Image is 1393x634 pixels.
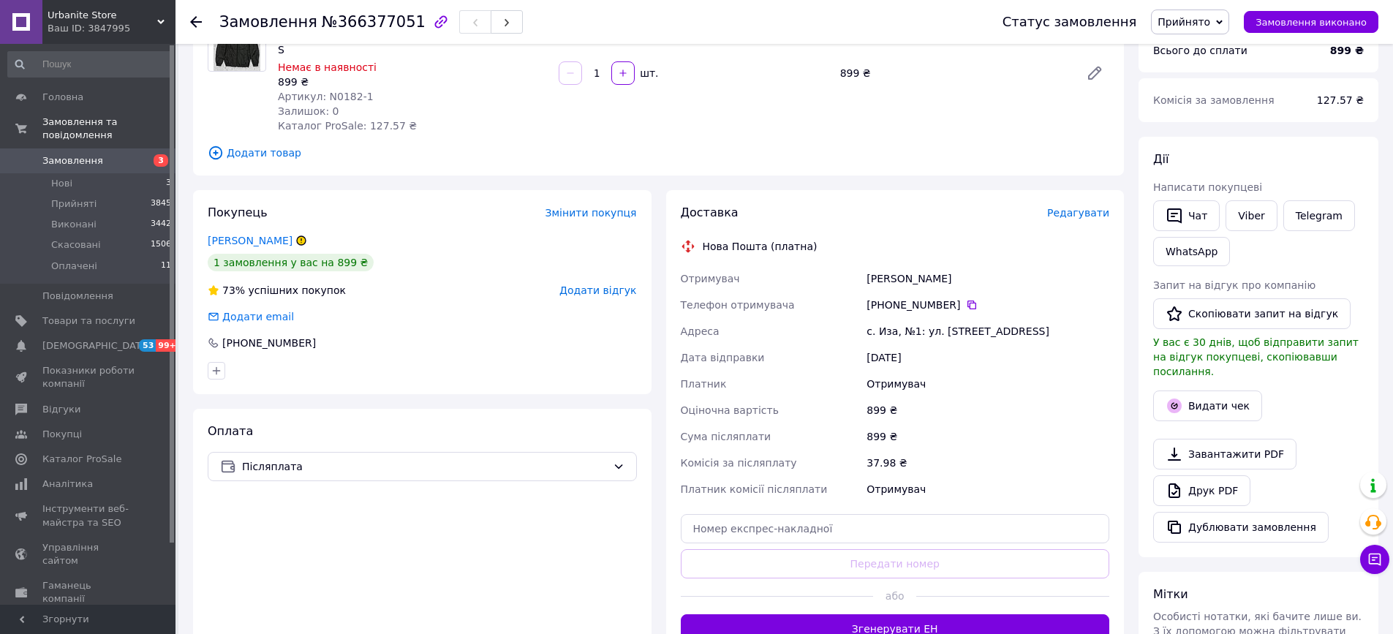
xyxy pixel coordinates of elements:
[42,502,135,529] span: Інструменти веб-майстра та SEO
[1283,200,1355,231] a: Telegram
[864,265,1112,292] div: [PERSON_NAME]
[51,238,101,252] span: Скасовані
[681,325,720,337] span: Адреса
[190,15,202,29] div: Повернутися назад
[1153,237,1230,266] a: WhatsApp
[151,238,171,252] span: 1506
[278,105,339,117] span: Залишок: 0
[278,42,547,57] div: S
[681,205,739,219] span: Доставка
[278,91,374,102] span: Артикул: N0182-1
[559,284,636,296] span: Додати відгук
[219,13,317,31] span: Замовлення
[864,450,1112,476] div: 37.98 ₴
[681,404,779,416] span: Оціночна вартість
[208,283,346,298] div: успішних покупок
[1330,45,1364,56] b: 899 ₴
[42,403,80,416] span: Відгуки
[221,336,317,350] div: [PHONE_NUMBER]
[278,75,547,89] div: 899 ₴
[1153,298,1351,329] button: Скопіювати запит на відгук
[681,352,765,363] span: Дата відправки
[42,364,135,390] span: Показники роботи компанії
[1153,390,1262,421] button: Видати чек
[864,423,1112,450] div: 899 ₴
[546,207,637,219] span: Змінити покупця
[208,205,268,219] span: Покупець
[208,424,253,438] span: Оплата
[221,309,295,324] div: Додати email
[1153,336,1359,377] span: У вас є 30 днів, щоб відправити запит на відгук покупцеві, скопіювавши посилання.
[864,344,1112,371] div: [DATE]
[161,260,171,273] span: 11
[1047,207,1109,219] span: Редагувати
[1153,152,1169,166] span: Дії
[51,177,72,190] span: Нові
[1153,439,1296,469] a: Завантажити PDF
[1153,587,1188,601] span: Мітки
[42,453,121,466] span: Каталог ProSale
[42,91,83,104] span: Головна
[48,9,157,22] span: Urbanite Store
[1317,94,1364,106] span: 127.57 ₴
[1256,17,1367,28] span: Замовлення виконано
[1153,279,1315,291] span: Запит на відгук про компанію
[1080,59,1109,88] a: Редагувати
[42,154,103,167] span: Замовлення
[151,197,171,211] span: 3845
[681,273,740,284] span: Отримувач
[1153,45,1247,56] span: Всього до сплати
[51,260,97,273] span: Оплачені
[681,378,727,390] span: Платник
[278,120,417,132] span: Каталог ProSale: 127.57 ₴
[42,428,82,441] span: Покупці
[681,483,828,495] span: Платник комісії післяплати
[42,478,93,491] span: Аналітика
[139,339,156,352] span: 53
[864,318,1112,344] div: с. Иза, №1: ул. [STREET_ADDRESS]
[42,541,135,567] span: Управління сайтом
[208,254,374,271] div: 1 замовлення у вас на 899 ₴
[42,290,113,303] span: Повідомлення
[166,177,171,190] span: 3
[206,309,295,324] div: Додати email
[834,63,1074,83] div: 899 ₴
[681,514,1110,543] input: Номер експрес-накладної
[1153,200,1220,231] button: Чат
[51,197,97,211] span: Прийняті
[222,284,245,296] span: 73%
[322,13,426,31] span: №366377051
[48,22,175,35] div: Ваш ID: 3847995
[681,431,771,442] span: Сума післяплати
[1226,200,1277,231] a: Viber
[867,298,1109,312] div: [PHONE_NUMBER]
[681,457,797,469] span: Комісія за післяплату
[42,339,151,352] span: [DEMOGRAPHIC_DATA]
[1360,545,1389,574] button: Чат з покупцем
[242,458,607,475] span: Післяплата
[1153,512,1329,543] button: Дублювати замовлення
[151,218,171,231] span: 3442
[154,154,168,167] span: 3
[156,339,180,352] span: 99+
[1244,11,1378,33] button: Замовлення виконано
[1153,94,1275,106] span: Комісія за замовлення
[42,116,175,142] span: Замовлення та повідомлення
[42,579,135,605] span: Гаманець компанії
[1003,15,1137,29] div: Статус замовлення
[1153,475,1250,506] a: Друк PDF
[873,589,916,603] span: або
[278,61,377,73] span: Немає в наявності
[864,476,1112,502] div: Отримувач
[51,218,97,231] span: Виконані
[636,66,660,80] div: шт.
[681,299,795,311] span: Телефон отримувача
[208,235,292,246] a: [PERSON_NAME]
[208,145,1109,161] span: Додати товар
[864,371,1112,397] div: Отримувач
[1153,181,1262,193] span: Написати покупцеві
[864,397,1112,423] div: 899 ₴
[699,239,821,254] div: Нова Пошта (платна)
[42,314,135,328] span: Товари та послуги
[1158,16,1210,28] span: Прийнято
